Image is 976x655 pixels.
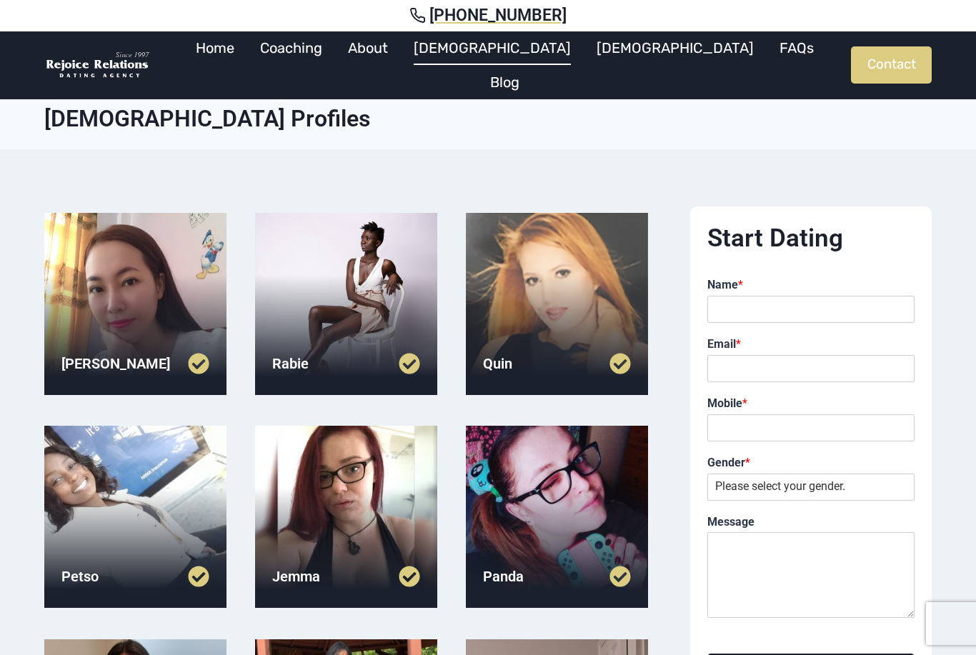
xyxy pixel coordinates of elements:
a: [PHONE_NUMBER] [17,6,959,26]
a: FAQs [767,31,827,65]
a: [DEMOGRAPHIC_DATA] [401,31,584,65]
label: Mobile [707,396,915,411]
a: Home [183,31,247,65]
h1: [DEMOGRAPHIC_DATA] Profiles [44,105,932,132]
span: [PHONE_NUMBER] [429,6,567,26]
label: Message [707,515,915,530]
label: Name [707,278,915,293]
img: Rejoice Relations [44,51,151,80]
a: About [335,31,401,65]
label: Gender [707,456,915,471]
label: Email [707,337,915,352]
a: Coaching [247,31,335,65]
a: [DEMOGRAPHIC_DATA] [584,31,767,65]
nav: Primary Navigation [159,31,851,99]
a: Blog [477,65,532,99]
h2: Start Dating [707,224,915,254]
input: Mobile [707,414,915,441]
a: Contact [851,46,932,84]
